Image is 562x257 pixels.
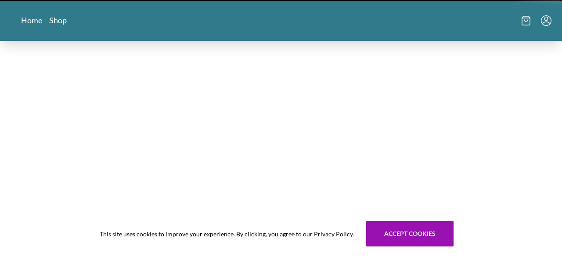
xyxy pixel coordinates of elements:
[49,15,67,25] a: Shop
[21,15,42,25] a: Home
[541,15,551,26] button: Menu
[255,7,307,31] img: logo
[100,229,354,239] span: This site uses cookies to improve your experience. By clicking, you agree to our Privacy Policy.
[366,221,454,246] button: Accept cookies
[255,7,307,34] a: Logo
